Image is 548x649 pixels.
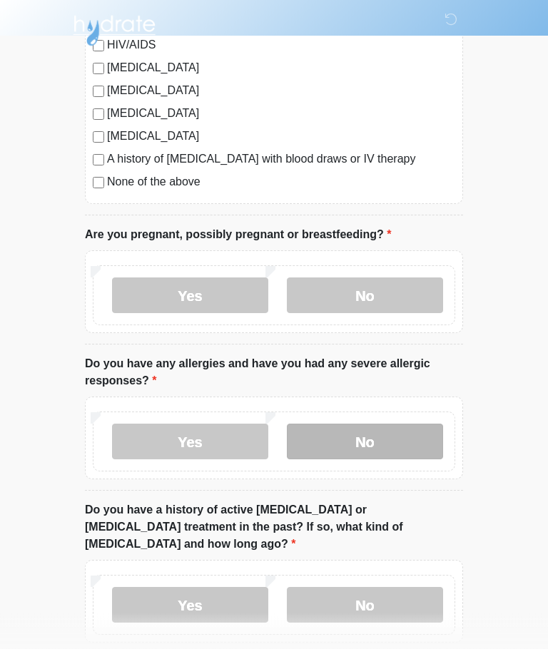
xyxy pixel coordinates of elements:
[85,356,463,390] label: Do you have any allergies and have you had any severe allergic responses?
[71,11,158,47] img: Hydrate IV Bar - Arcadia Logo
[287,424,443,460] label: No
[107,106,455,123] label: [MEDICAL_DATA]
[112,278,268,314] label: Yes
[93,63,104,75] input: [MEDICAL_DATA]
[107,174,455,191] label: None of the above
[85,227,391,244] label: Are you pregnant, possibly pregnant or breastfeeding?
[112,588,268,623] label: Yes
[107,60,455,77] label: [MEDICAL_DATA]
[93,86,104,98] input: [MEDICAL_DATA]
[93,155,104,166] input: A history of [MEDICAL_DATA] with blood draws or IV therapy
[287,278,443,314] label: No
[112,424,268,460] label: Yes
[287,588,443,623] label: No
[107,83,455,100] label: [MEDICAL_DATA]
[107,128,455,145] label: [MEDICAL_DATA]
[93,178,104,189] input: None of the above
[93,109,104,121] input: [MEDICAL_DATA]
[93,132,104,143] input: [MEDICAL_DATA]
[107,151,455,168] label: A history of [MEDICAL_DATA] with blood draws or IV therapy
[85,502,463,553] label: Do you have a history of active [MEDICAL_DATA] or [MEDICAL_DATA] treatment in the past? If so, wh...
